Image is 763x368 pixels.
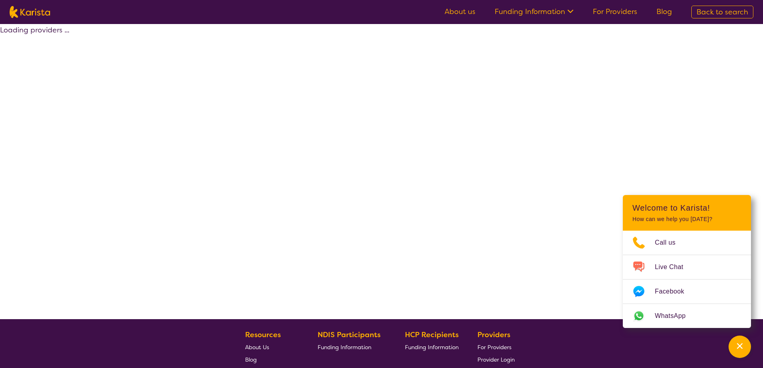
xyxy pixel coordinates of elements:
[623,304,751,328] a: Web link opens in a new tab.
[405,330,459,340] b: HCP Recipients
[729,336,751,358] button: Channel Menu
[318,330,380,340] b: NDIS Participants
[318,341,387,353] a: Funding Information
[477,344,511,351] span: For Providers
[245,356,257,363] span: Blog
[477,341,515,353] a: For Providers
[477,356,515,363] span: Provider Login
[655,261,693,273] span: Live Chat
[245,330,281,340] b: Resources
[245,344,269,351] span: About Us
[445,7,475,16] a: About us
[495,7,574,16] a: Funding Information
[318,344,371,351] span: Funding Information
[632,203,741,213] h2: Welcome to Karista!
[623,195,751,328] div: Channel Menu
[405,341,459,353] a: Funding Information
[405,344,459,351] span: Funding Information
[593,7,637,16] a: For Providers
[10,6,50,18] img: Karista logo
[477,330,510,340] b: Providers
[623,231,751,328] ul: Choose channel
[245,353,299,366] a: Blog
[656,7,672,16] a: Blog
[477,353,515,366] a: Provider Login
[691,6,753,18] a: Back to search
[245,341,299,353] a: About Us
[655,310,695,322] span: WhatsApp
[697,7,748,17] span: Back to search
[655,286,694,298] span: Facebook
[632,216,741,223] p: How can we help you [DATE]?
[655,237,685,249] span: Call us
